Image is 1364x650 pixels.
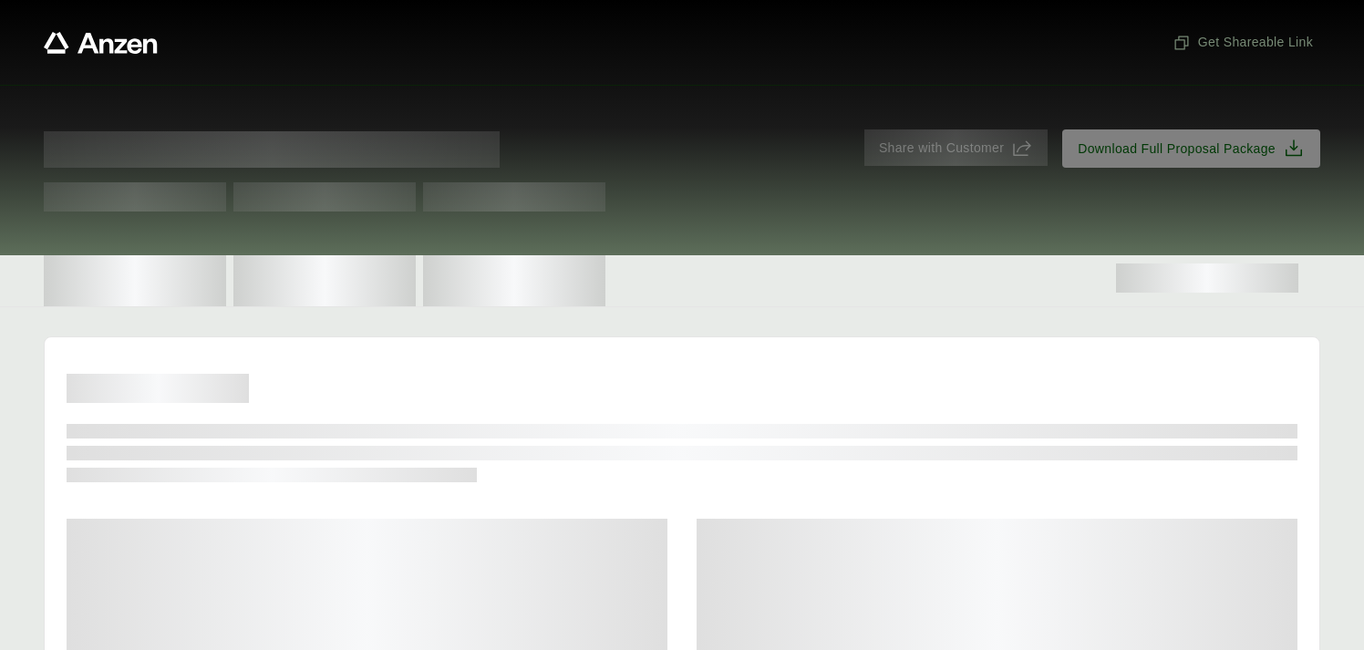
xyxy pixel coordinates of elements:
[1165,26,1320,59] button: Get Shareable Link
[233,182,416,212] span: Test
[423,182,605,212] span: Test
[1173,33,1313,52] span: Get Shareable Link
[44,32,158,54] a: Anzen website
[44,131,500,168] span: Proposal for
[44,182,226,212] span: Test
[879,139,1004,158] span: Share with Customer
